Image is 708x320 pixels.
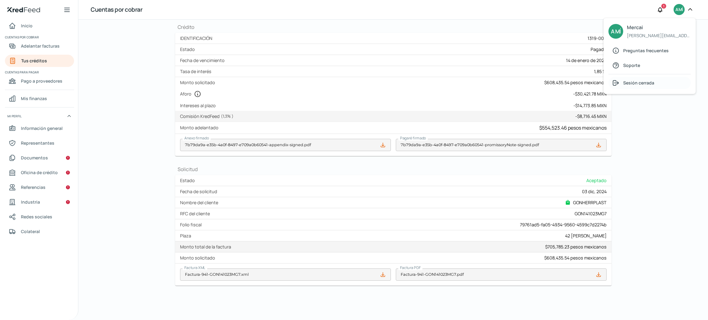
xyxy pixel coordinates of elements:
font: Nombre del cliente [180,200,218,205]
font: Monto solicitado [180,80,215,85]
a: Industria [5,196,74,208]
font: Representantes [21,140,54,146]
font: Mis finanzas [21,96,47,101]
font: Tasa de interés [180,68,211,74]
a: Tus créditos [5,55,74,67]
font: Monto adelantado [180,125,218,131]
font: Fecha de vencimiento [180,57,225,63]
font: Documentos [21,155,48,161]
font: Aforo [180,91,191,97]
font: 1,3 [223,113,227,119]
font: Tus créditos [21,58,47,64]
font: Referencias [21,184,45,190]
font: Adelantar facturas [21,43,60,49]
font: $705,785.23 pesos mexicanos [545,244,607,250]
font: $608,435.54 pesos mexicanos [544,80,607,85]
font: 1 [663,4,664,8]
font: Folio fiscal [180,222,202,228]
font: Inicio [21,23,33,29]
font: Mi perfil [7,114,22,118]
font: 14 de enero de 2025 [566,57,607,63]
font: RFC del cliente [180,211,210,217]
font: 42 [PERSON_NAME] [565,233,607,239]
a: Inicio [5,20,74,32]
i: local_mall [565,200,571,205]
font: $30,421.78 MXN [575,91,607,97]
font: Información general [21,125,63,131]
font: Sesión cerrada [623,80,654,86]
font: Soporte [623,62,640,68]
a: Pago a proveedores [5,75,74,87]
font: GONHERRPLAST [573,200,607,205]
a: Documentos [5,152,74,164]
font: $554,523.46 pesos mexicanos [539,124,607,131]
font: Anexo firmado [184,135,209,141]
font: Estado [180,46,195,52]
a: Referencias [5,181,74,193]
font: ( [221,113,223,119]
a: Oficina de crédito [5,166,74,179]
font: 03 dic, 2024 [582,189,607,194]
font: Aceptado [586,178,607,183]
font: Solicitud [178,166,198,173]
a: Redes sociales [5,211,74,223]
font: 79761ad5-fa05-4934-9560-4599c7d2274b [520,222,607,228]
font: Pago a proveedores [21,78,62,84]
font: Redes sociales [21,214,52,220]
font: Comisión KredFeed [180,113,220,119]
font: Mercai [627,24,643,31]
font: [PERSON_NAME][EMAIL_ADDRESS] [627,33,699,38]
font: Preguntas frecuentes [623,48,669,53]
font: - [573,103,575,108]
font: $14,773.85 MXN [575,103,607,108]
font: Monto total de la factura [180,244,231,250]
font: Colateral [21,228,40,234]
font: Monto solicitado [180,255,215,261]
font: Intereses al plazo [180,103,216,108]
font: $608,435.54 pesos mexicanos [544,255,607,261]
font: Estado [180,178,195,183]
a: Colateral [5,225,74,238]
font: Pagado [591,46,607,52]
font: A MÍ [611,28,621,35]
font: Factura PDF [400,265,421,270]
font: % ) [227,113,234,119]
a: Información general [5,122,74,135]
font: $8,716.45 MXN [577,113,607,119]
font: Crédito [178,24,194,30]
font: IDENTIFICACIÓN [180,35,212,41]
font: Fecha de solicitud [180,189,217,194]
font: Pagaré firmado [400,135,426,141]
font: A MÍ [675,6,683,12]
font: GON141023MG7 [575,211,607,217]
font: Factura XML [184,265,205,270]
font: Industria [21,199,40,205]
font: Oficina de crédito [21,170,58,175]
font: Plaza [180,233,191,239]
font: - [575,113,577,119]
font: Cuentas por cobrar [91,6,142,14]
a: Adelantar facturas [5,40,74,52]
font: 1,85 % [594,68,607,74]
a: Mis finanzas [5,92,74,105]
font: 1319-006 [588,35,607,41]
font: - [573,91,575,97]
font: Cuentas por cobrar [5,35,39,39]
font: Cuentas para pagar [5,70,39,74]
a: Representantes [5,137,74,149]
